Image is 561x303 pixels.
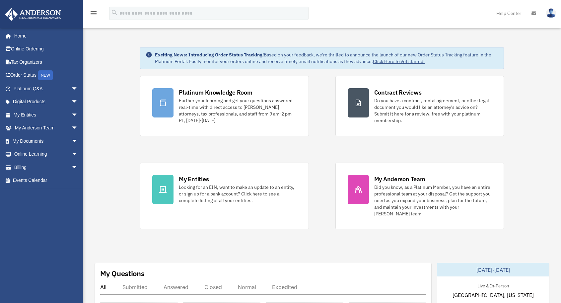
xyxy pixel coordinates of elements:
[204,284,222,290] div: Closed
[5,29,85,42] a: Home
[5,95,88,109] a: Digital Productsarrow_drop_down
[38,70,53,80] div: NEW
[111,9,118,16] i: search
[546,8,556,18] img: User Pic
[374,97,492,124] div: Do you have a contract, rental agreement, or other legal document you would like an attorney's ad...
[335,163,504,229] a: My Anderson Team Did you know, as a Platinum Member, you have an entire professional team at your...
[5,121,88,135] a: My Anderson Teamarrow_drop_down
[179,88,252,97] div: Platinum Knowledge Room
[71,82,85,96] span: arrow_drop_down
[373,58,425,64] a: Click Here to get started!
[335,76,504,136] a: Contract Reviews Do you have a contract, rental agreement, or other legal document you would like...
[3,8,63,21] img: Anderson Advisors Platinum Portal
[179,97,296,124] div: Further your learning and get your questions answered real-time with direct access to [PERSON_NAM...
[374,184,492,217] div: Did you know, as a Platinum Member, you have an entire professional team at your disposal? Get th...
[272,284,297,290] div: Expedited
[374,175,425,183] div: My Anderson Team
[238,284,256,290] div: Normal
[5,108,88,121] a: My Entitiesarrow_drop_down
[100,284,106,290] div: All
[5,69,88,82] a: Order StatusNEW
[5,42,88,56] a: Online Ordering
[140,163,309,229] a: My Entities Looking for an EIN, want to make an update to an entity, or sign up for a bank accoun...
[5,55,88,69] a: Tax Organizers
[374,88,422,97] div: Contract Reviews
[71,134,85,148] span: arrow_drop_down
[437,263,549,276] div: [DATE]-[DATE]
[71,161,85,174] span: arrow_drop_down
[122,284,148,290] div: Submitted
[100,268,145,278] div: My Questions
[5,161,88,174] a: Billingarrow_drop_down
[472,282,514,289] div: Live & In-Person
[71,148,85,161] span: arrow_drop_down
[155,51,498,65] div: Based on your feedback, we're thrilled to announce the launch of our new Order Status Tracking fe...
[179,184,296,204] div: Looking for an EIN, want to make an update to an entity, or sign up for a bank account? Click her...
[71,95,85,109] span: arrow_drop_down
[90,9,98,17] i: menu
[71,108,85,122] span: arrow_drop_down
[5,148,88,161] a: Online Learningarrow_drop_down
[5,174,88,187] a: Events Calendar
[164,284,188,290] div: Answered
[5,134,88,148] a: My Documentsarrow_drop_down
[71,121,85,135] span: arrow_drop_down
[140,76,309,136] a: Platinum Knowledge Room Further your learning and get your questions answered real-time with dire...
[90,12,98,17] a: menu
[155,52,264,58] strong: Exciting News: Introducing Order Status Tracking!
[179,175,209,183] div: My Entities
[453,291,534,299] span: [GEOGRAPHIC_DATA], [US_STATE]
[5,82,88,95] a: Platinum Q&Aarrow_drop_down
